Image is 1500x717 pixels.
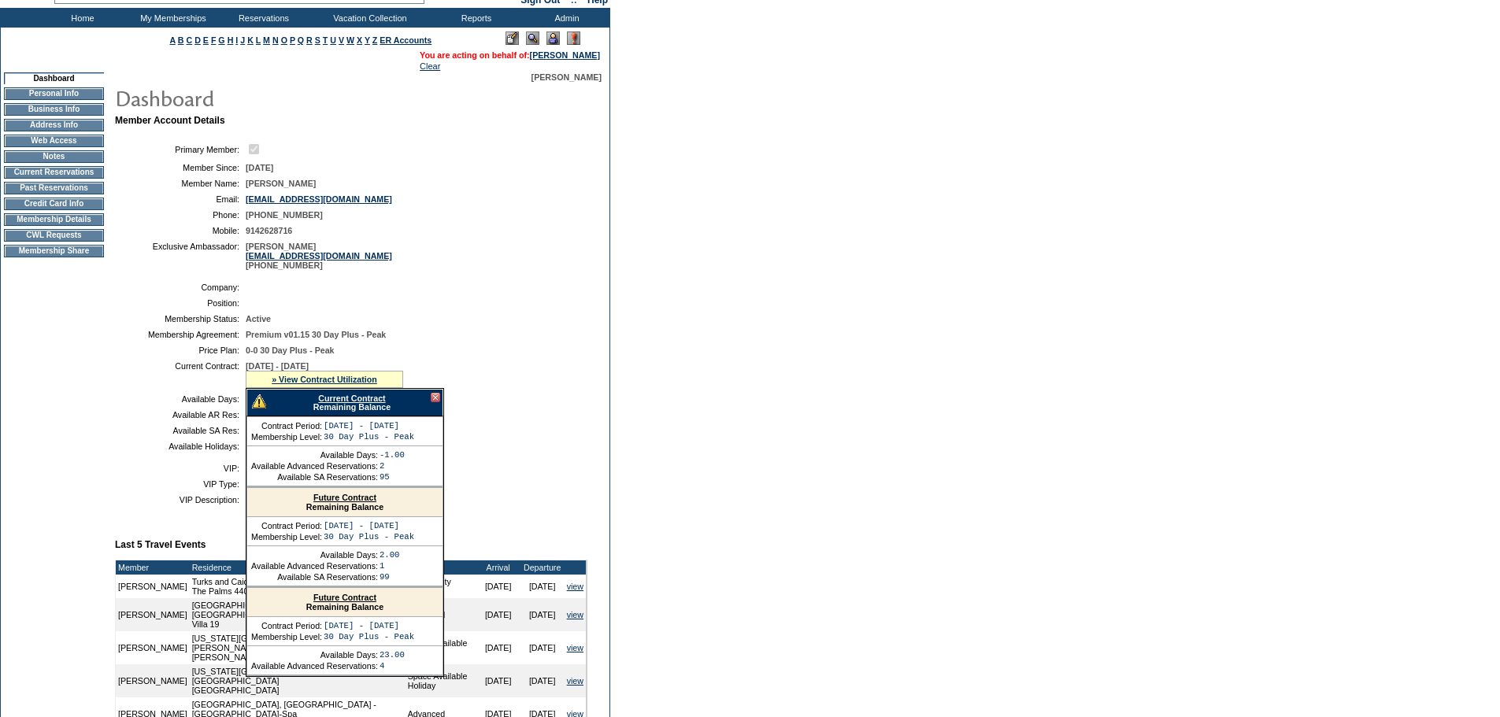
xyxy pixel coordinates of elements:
a: D [194,35,201,45]
a: view [567,582,583,591]
td: Available Days: [251,650,378,660]
td: Current Contract: [121,361,239,388]
a: P [290,35,295,45]
a: C [186,35,192,45]
a: Z [372,35,378,45]
span: [DATE] - [DATE] [246,361,309,371]
a: Y [365,35,370,45]
a: T [323,35,328,45]
span: 9142628716 [246,226,292,235]
a: A [170,35,176,45]
a: [EMAIL_ADDRESS][DOMAIN_NAME] [246,251,392,261]
a: J [240,35,245,45]
td: Membership Level: [251,432,322,442]
td: Available Days: [251,550,378,560]
td: Admin [520,8,610,28]
td: Available Days: [251,450,378,460]
td: [US_STATE][GEOGRAPHIC_DATA], [US_STATE] - [PERSON_NAME] [US_STATE] [PERSON_NAME] [US_STATE] 900 [190,631,406,664]
td: 30 Day Plus - Peak [324,632,414,641]
a: M [263,35,270,45]
td: Notes [4,150,104,163]
a: L [256,35,261,45]
td: Residence [190,560,406,575]
a: Q [298,35,304,45]
td: Email: [121,194,239,204]
td: [DATE] [476,631,520,664]
td: Personal Info [4,87,104,100]
td: Membership Details [4,213,104,226]
td: [DATE] [520,664,565,697]
td: Member [116,560,190,575]
td: Available Advanced Reservations: [251,661,378,671]
td: CWL Requests [4,229,104,242]
a: view [567,676,583,686]
td: Mobile: [121,226,239,235]
td: Home [35,8,126,28]
a: W [346,35,354,45]
div: Remaining Balance [247,588,443,617]
td: [DATE] [520,575,565,598]
td: Company: [121,283,239,292]
td: Membership Level: [251,532,322,541]
span: Premium v01.15 30 Day Plus - Peak [246,330,386,339]
td: Turks and Caicos - The Palms The Palms 4401 [190,575,406,598]
a: F [211,35,217,45]
td: Membership Status: [121,314,239,323]
td: Membership Share [4,245,104,257]
td: Business Info [4,103,104,116]
td: Contract Period: [251,621,322,630]
td: [DATE] [520,631,565,664]
td: Member Since: [121,163,239,172]
td: 30 Day Plus - Peak [324,532,414,541]
td: Membership Level: [251,632,322,641]
span: [DATE] [246,163,273,172]
a: I [235,35,238,45]
td: [PERSON_NAME] [116,598,190,631]
td: Vacation Collection [307,8,429,28]
td: Available SA Res: [121,426,239,435]
td: Phone: [121,210,239,220]
img: There are insufficient days and/or tokens to cover this reservation [252,394,266,408]
td: Membership Agreement: [121,330,239,339]
td: [DATE] [476,664,520,697]
a: Future Contract [313,493,376,502]
td: [GEOGRAPHIC_DATA], [US_STATE] - The Islands of [GEOGRAPHIC_DATA] Villa 19 [190,598,406,631]
a: S [315,35,320,45]
td: Price Plan: [121,346,239,355]
td: [PERSON_NAME] [116,631,190,664]
td: [US_STATE][GEOGRAPHIC_DATA], [US_STATE][GEOGRAPHIC_DATA] [GEOGRAPHIC_DATA] [190,664,406,697]
div: Remaining Balance [247,488,443,517]
a: H [228,35,234,45]
span: [PERSON_NAME] [531,72,602,82]
img: pgTtlDashboard.gif [114,82,429,113]
td: 23.00 [380,650,405,660]
td: Available Days: [121,394,239,404]
td: [DATE] [476,575,520,598]
a: » View Contract Utilization [272,375,377,384]
a: [PERSON_NAME] [530,50,600,60]
td: 1 [380,561,400,571]
a: U [330,35,336,45]
td: Past Reservations [4,182,104,194]
td: [DATE] [476,598,520,631]
a: K [247,35,254,45]
span: Active [246,314,271,323]
b: Member Account Details [115,115,225,126]
td: Dashboard [4,72,104,84]
a: N [272,35,279,45]
td: Contract Period: [251,421,322,431]
td: 4 [380,661,405,671]
td: Available Advanced Reservations: [251,561,378,571]
img: Impersonate [546,31,560,45]
td: VIP: [121,464,239,473]
td: VIP Description: [121,495,239,504]
td: Available AR Res: [121,410,239,419]
td: 99 [380,572,400,582]
td: Primary Member: [121,142,239,157]
td: Departure [520,560,565,575]
td: [DATE] - [DATE] [324,621,414,630]
a: O [281,35,287,45]
td: VIP Type: [121,479,239,489]
td: [DATE] [520,598,565,631]
a: R [306,35,313,45]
